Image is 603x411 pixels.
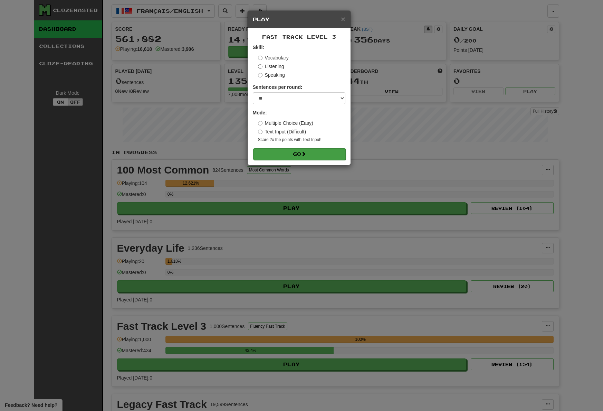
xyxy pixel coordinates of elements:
[341,15,345,22] button: Close
[253,16,345,23] h5: Play
[258,64,262,69] input: Listening
[253,148,346,160] button: Go
[258,130,262,134] input: Text Input (Difficult)
[258,54,289,61] label: Vocabulary
[258,120,313,127] label: Multiple Choice (Easy)
[258,137,345,143] small: Score 2x the points with Text Input !
[253,84,303,91] label: Sentences per round:
[258,128,306,135] label: Text Input (Difficult)
[258,72,285,78] label: Speaking
[253,45,264,50] strong: Skill:
[262,34,336,40] span: Fast Track Level 3
[258,63,284,70] label: Listening
[258,121,262,125] input: Multiple Choice (Easy)
[258,73,262,77] input: Speaking
[341,15,345,23] span: ×
[253,110,267,115] strong: Mode:
[258,56,262,60] input: Vocabulary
